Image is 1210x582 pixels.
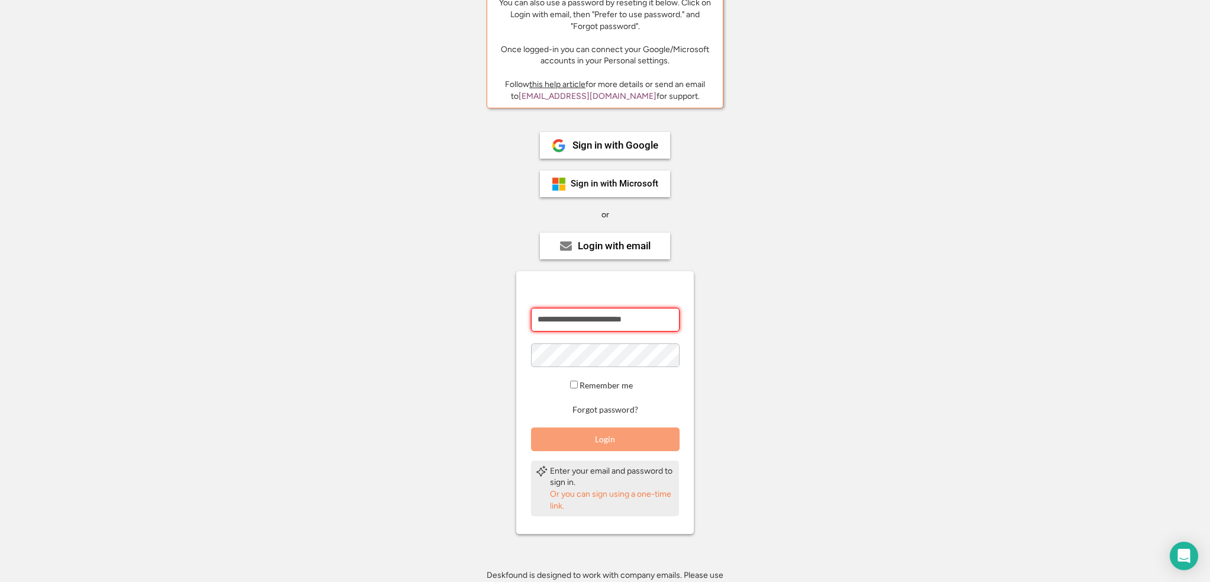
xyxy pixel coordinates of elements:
[519,91,657,101] a: [EMAIL_ADDRESS][DOMAIN_NAME]
[572,140,658,150] div: Sign in with Google
[571,404,640,416] button: Forgot password?
[531,427,680,451] button: Login
[552,177,566,191] img: ms-symbollockup_mssymbol_19.png
[1170,542,1198,570] div: Open Intercom Messenger
[552,139,566,153] img: 1024px-Google__G__Logo.svg.png
[601,209,609,221] div: or
[578,241,651,251] div: Login with email
[550,488,674,512] div: Or you can sign using a one-time link.
[550,465,674,488] div: Enter your email and password to sign in.
[529,79,585,89] a: this help article
[571,179,658,188] div: Sign in with Microsoft
[496,79,714,102] div: Follow for more details or send an email to for support.
[580,380,633,390] label: Remember me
